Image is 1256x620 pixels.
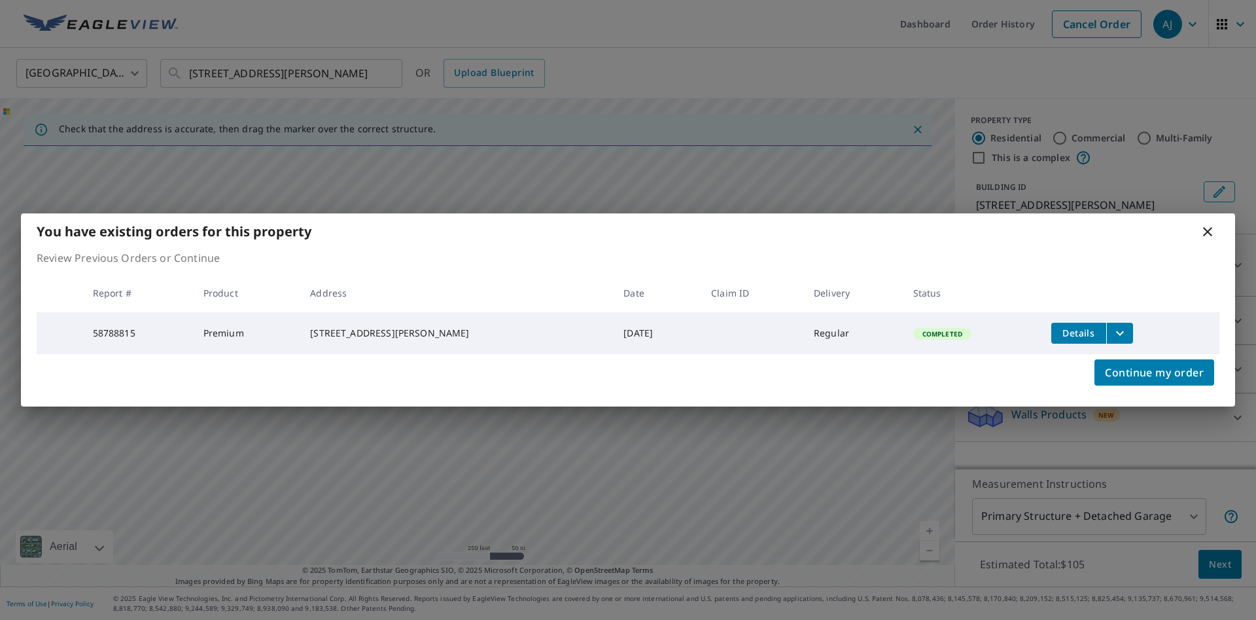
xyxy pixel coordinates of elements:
[1105,363,1204,382] span: Continue my order
[915,329,970,338] span: Completed
[1106,323,1133,344] button: filesDropdownBtn-58788815
[193,274,300,312] th: Product
[37,223,311,240] b: You have existing orders for this property
[613,274,701,312] th: Date
[1059,327,1098,339] span: Details
[903,274,1041,312] th: Status
[37,250,1219,266] p: Review Previous Orders or Continue
[82,312,193,354] td: 58788815
[193,312,300,354] td: Premium
[310,327,602,340] div: [STREET_ADDRESS][PERSON_NAME]
[1051,323,1106,344] button: detailsBtn-58788815
[300,274,613,312] th: Address
[1094,359,1214,386] button: Continue my order
[803,312,903,354] td: Regular
[701,274,803,312] th: Claim ID
[613,312,701,354] td: [DATE]
[82,274,193,312] th: Report #
[803,274,903,312] th: Delivery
